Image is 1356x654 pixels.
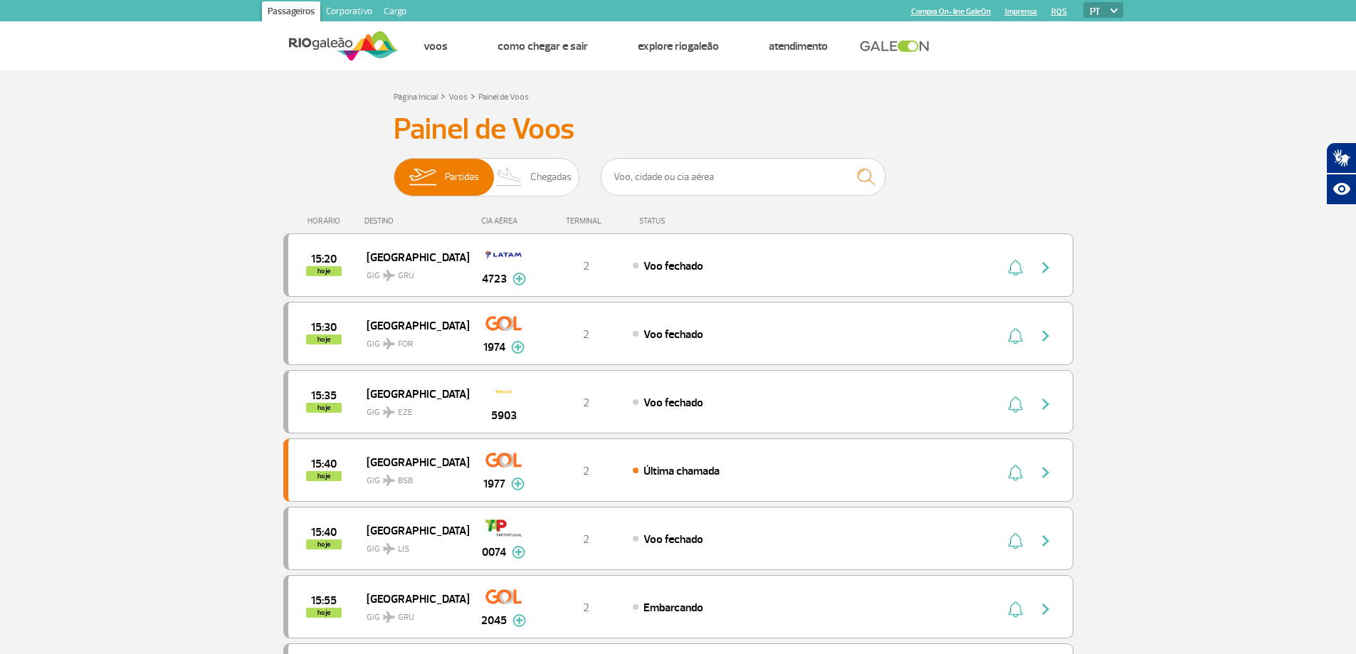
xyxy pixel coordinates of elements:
a: > [471,88,475,104]
span: 2025-09-25 15:55:00 [311,596,337,606]
a: Corporativo [320,1,378,24]
span: Voo fechado [643,327,703,342]
span: 5903 [491,407,517,424]
span: GIG [367,262,458,283]
a: Voos [448,92,468,102]
span: 2 [583,464,589,478]
span: GRU [398,270,414,283]
span: hoje [306,266,342,276]
span: Partidas [445,159,479,196]
span: LIS [398,543,409,556]
a: > [441,88,446,104]
a: Voos [424,39,448,53]
a: Imprensa [1005,7,1037,16]
span: GRU [398,611,414,624]
span: 2025-09-25 15:40:00 [311,527,337,537]
img: seta-direita-painel-voo.svg [1037,259,1054,276]
img: seta-direita-painel-voo.svg [1037,532,1054,549]
img: sino-painel-voo.svg [1008,601,1023,618]
span: 2025-09-25 15:35:00 [311,391,337,401]
img: destiny_airplane.svg [383,611,395,623]
img: seta-direita-painel-voo.svg [1037,464,1054,481]
img: mais-info-painel-voo.svg [513,614,526,627]
span: 2025-09-25 15:30:00 [311,322,337,332]
span: hoje [306,471,342,481]
div: CIA AÉREA [468,216,540,226]
span: 2 [583,259,589,273]
span: BSB [398,475,413,487]
div: HORÁRIO [288,216,365,226]
img: destiny_airplane.svg [383,338,395,349]
img: seta-direita-painel-voo.svg [1037,327,1054,344]
img: sino-painel-voo.svg [1008,464,1023,481]
span: 4723 [482,270,507,288]
img: slider-desembarque [489,159,531,196]
span: 2025-09-25 15:20:00 [311,254,337,264]
span: Chegadas [530,159,572,196]
span: GIG [367,467,458,487]
span: GIG [367,603,458,624]
button: Abrir tradutor de língua de sinais. [1326,142,1356,174]
span: [GEOGRAPHIC_DATA] [367,453,458,471]
div: Plugin de acessibilidade da Hand Talk. [1326,142,1356,205]
img: slider-embarque [400,159,445,196]
a: Atendimento [769,39,828,53]
span: [GEOGRAPHIC_DATA] [367,384,458,403]
span: [GEOGRAPHIC_DATA] [367,248,458,266]
img: mais-info-painel-voo.svg [511,341,525,354]
img: sino-painel-voo.svg [1008,327,1023,344]
a: RQS [1051,7,1067,16]
span: 2 [583,532,589,547]
span: 2 [583,396,589,410]
span: 2 [583,601,589,615]
a: Explore RIOgaleão [638,39,719,53]
h3: Painel de Voos [394,112,963,147]
span: GIG [367,399,458,419]
img: seta-direita-painel-voo.svg [1037,601,1054,618]
img: destiny_airplane.svg [383,270,395,281]
span: hoje [306,608,342,618]
span: [GEOGRAPHIC_DATA] [367,316,458,334]
img: seta-direita-painel-voo.svg [1037,396,1054,413]
button: Abrir recursos assistivos. [1326,174,1356,205]
span: Embarcando [643,601,703,615]
span: 1977 [483,475,505,492]
span: Voo fechado [643,259,703,273]
img: mais-info-painel-voo.svg [512,546,525,559]
a: Painel de Voos [478,92,529,102]
span: hoje [306,539,342,549]
img: destiny_airplane.svg [383,475,395,486]
span: [GEOGRAPHIC_DATA] [367,589,458,608]
span: 0074 [482,544,506,561]
span: 2025-09-25 15:40:00 [311,459,337,469]
div: DESTINO [364,216,468,226]
div: STATUS [632,216,748,226]
span: Voo fechado [643,532,703,547]
img: sino-painel-voo.svg [1008,532,1023,549]
a: Cargo [378,1,412,24]
span: EZE [398,406,413,419]
img: sino-painel-voo.svg [1008,259,1023,276]
a: Página Inicial [394,92,438,102]
div: TERMINAL [540,216,632,226]
span: [GEOGRAPHIC_DATA] [367,521,458,539]
input: Voo, cidade ou cia aérea [601,158,885,196]
img: mais-info-painel-voo.svg [511,478,525,490]
a: Compra On-line GaleOn [911,7,991,16]
span: hoje [306,403,342,413]
img: destiny_airplane.svg [383,543,395,554]
span: 2 [583,327,589,342]
span: GIG [367,535,458,556]
span: hoje [306,334,342,344]
img: mais-info-painel-voo.svg [513,273,526,285]
span: Voo fechado [643,396,703,410]
span: 1974 [483,339,505,356]
span: GIG [367,330,458,351]
span: FOR [398,338,413,351]
span: Última chamada [643,464,720,478]
a: Passageiros [262,1,320,24]
span: 2045 [481,612,507,629]
img: sino-painel-voo.svg [1008,396,1023,413]
a: Como chegar e sair [498,39,588,53]
img: destiny_airplane.svg [383,406,395,418]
